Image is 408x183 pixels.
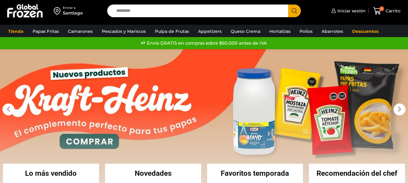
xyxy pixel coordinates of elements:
[3,170,99,177] h2: Lo más vendido
[30,26,62,37] a: Papas Fritas
[309,170,405,177] h2: Recomendación del chef
[379,6,384,11] span: 0
[228,26,263,37] a: Queso Crema
[349,26,381,37] a: Descuentos
[372,4,402,18] a: 0 Carrito
[2,103,14,115] div: Previous slide
[105,170,201,177] h2: Novedades
[288,5,301,17] button: Search button
[297,26,316,37] a: Pollos
[207,170,303,177] h2: Favoritos temporada
[330,5,366,17] a: Iniciar sesión
[394,103,406,115] div: Next slide
[152,26,192,37] a: Pulpa de Frutas
[99,26,149,37] a: Pescados y Mariscos
[195,26,225,37] a: Appetizers
[336,8,366,14] span: Iniciar sesión
[5,26,27,37] a: Tienda
[63,10,83,16] div: Santiago
[65,26,96,37] a: Camarones
[384,8,400,14] span: Carrito
[266,26,294,37] a: Hortalizas
[319,26,346,37] a: Abarrotes
[63,6,83,10] div: Enviar a
[54,6,63,16] img: address-field-icon.svg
